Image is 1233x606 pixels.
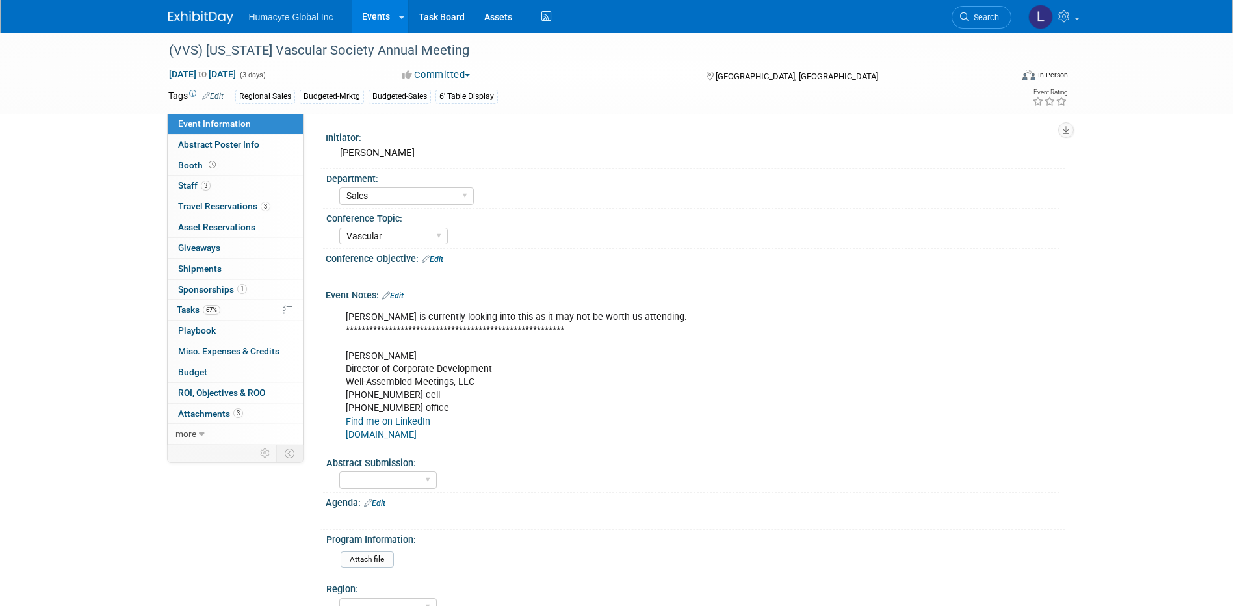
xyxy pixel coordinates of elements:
[326,579,1059,596] div: Region:
[1032,89,1067,96] div: Event Rating
[164,39,992,62] div: (VVS) [US_STATE] Vascular Society Annual Meeting
[168,362,303,382] a: Budget
[168,114,303,134] a: Event Information
[364,499,385,508] a: Edit
[335,143,1056,163] div: [PERSON_NAME]
[168,196,303,217] a: Travel Reservations3
[382,291,404,300] a: Edit
[239,71,266,79] span: (3 days)
[969,12,999,22] span: Search
[1022,70,1035,80] img: Format-Inperson.png
[178,284,247,295] span: Sponsorships
[249,12,333,22] span: Humacyte Global Inc
[178,180,211,191] span: Staff
[168,383,303,403] a: ROI, Objectives & ROO
[168,321,303,341] a: Playbook
[202,92,224,101] a: Edit
[178,388,265,398] span: ROI, Objectives & ROO
[168,217,303,237] a: Asset Reservations
[326,453,1059,469] div: Abstract Submission:
[168,68,237,80] span: [DATE] [DATE]
[326,530,1059,546] div: Program Information:
[369,90,431,103] div: Budgeted-Sales
[178,263,222,274] span: Shipments
[178,346,279,356] span: Misc. Expenses & Credits
[168,155,303,176] a: Booth
[254,445,277,462] td: Personalize Event Tab Strip
[168,424,303,444] a: more
[178,139,259,150] span: Abstract Poster Info
[398,68,475,82] button: Committed
[326,249,1065,266] div: Conference Objective:
[716,72,878,81] span: [GEOGRAPHIC_DATA], [GEOGRAPHIC_DATA]
[422,255,443,264] a: Edit
[168,300,303,320] a: Tasks67%
[178,118,251,129] span: Event Information
[168,238,303,258] a: Giveaways
[346,429,417,440] a: [DOMAIN_NAME]
[235,90,295,103] div: Regional Sales
[326,493,1065,510] div: Agenda:
[178,408,243,419] span: Attachments
[178,201,270,211] span: Travel Reservations
[233,408,243,418] span: 3
[168,11,233,24] img: ExhibitDay
[168,259,303,279] a: Shipments
[326,209,1059,225] div: Conference Topic:
[935,68,1069,87] div: Event Format
[168,176,303,196] a: Staff3
[261,202,270,211] span: 3
[178,160,218,170] span: Booth
[1037,70,1068,80] div: In-Person
[1028,5,1053,29] img: Linda Hamilton
[178,243,220,253] span: Giveaways
[326,128,1065,144] div: Initiator:
[326,285,1065,302] div: Event Notes:
[952,6,1011,29] a: Search
[178,222,255,232] span: Asset Reservations
[168,404,303,424] a: Attachments3
[237,284,247,294] span: 1
[168,89,224,104] td: Tags
[337,304,922,448] div: [PERSON_NAME] is currently looking into this as it may not be worth us attending. ***************...
[435,90,498,103] div: 6' Table Display
[178,367,207,377] span: Budget
[175,428,196,439] span: more
[206,160,218,170] span: Booth not reserved yet
[196,69,209,79] span: to
[168,280,303,300] a: Sponsorships1
[326,169,1059,185] div: Department:
[203,305,220,315] span: 67%
[276,445,303,462] td: Toggle Event Tabs
[168,341,303,362] a: Misc. Expenses & Credits
[168,135,303,155] a: Abstract Poster Info
[178,325,216,336] span: Playbook
[346,416,430,427] a: Find me on LinkedIn
[177,304,220,315] span: Tasks
[300,90,364,103] div: Budgeted-Mrktg
[201,181,211,191] span: 3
